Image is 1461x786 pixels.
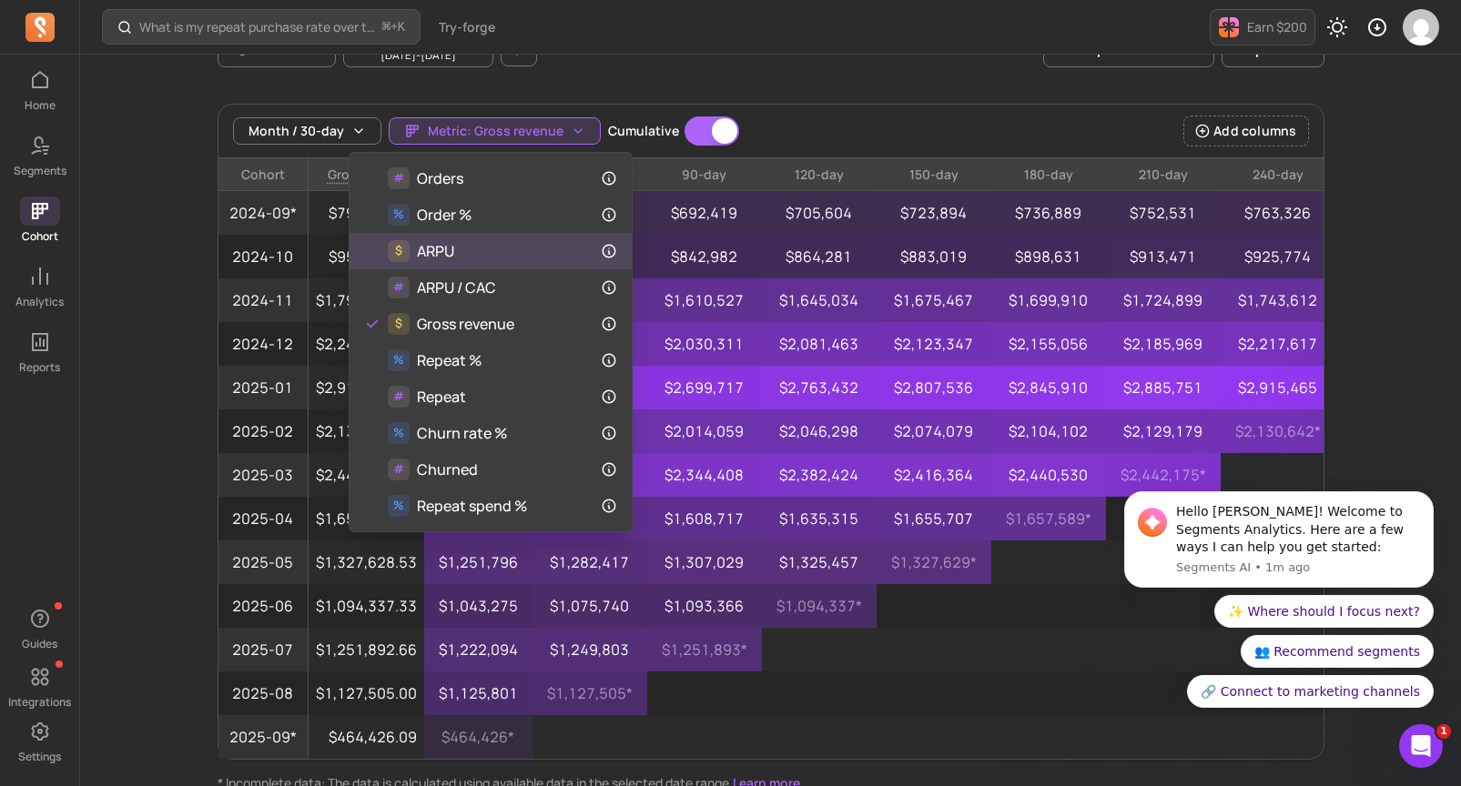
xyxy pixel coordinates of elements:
span: Orders [417,167,463,189]
span: # [388,458,410,480]
iframe: Intercom live chat [1399,724,1443,768]
span: # [388,277,410,298]
div: Metric: Gross revenue [349,152,633,532]
span: % [388,349,410,371]
span: Metric: Gross revenue [428,122,563,140]
span: $ [388,240,410,262]
span: $ [388,313,410,335]
span: # [388,167,410,189]
button: Metric: Gross revenue [389,117,601,145]
span: Gross revenue [417,313,514,335]
span: # [388,386,410,408]
span: Repeat [417,386,466,408]
span: Order % [417,204,472,226]
span: Churned [417,458,478,480]
span: % [388,204,410,226]
span: 1 [1436,724,1451,739]
span: Repeat % [417,349,482,371]
span: % [388,422,410,444]
span: ARPU [417,240,454,262]
span: Churn rate % [417,422,507,444]
iframe: Intercom notifications message [1097,475,1461,719]
span: ARPU / CAC [417,277,496,298]
span: Repeat spend % [417,495,527,517]
span: % [388,495,410,517]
